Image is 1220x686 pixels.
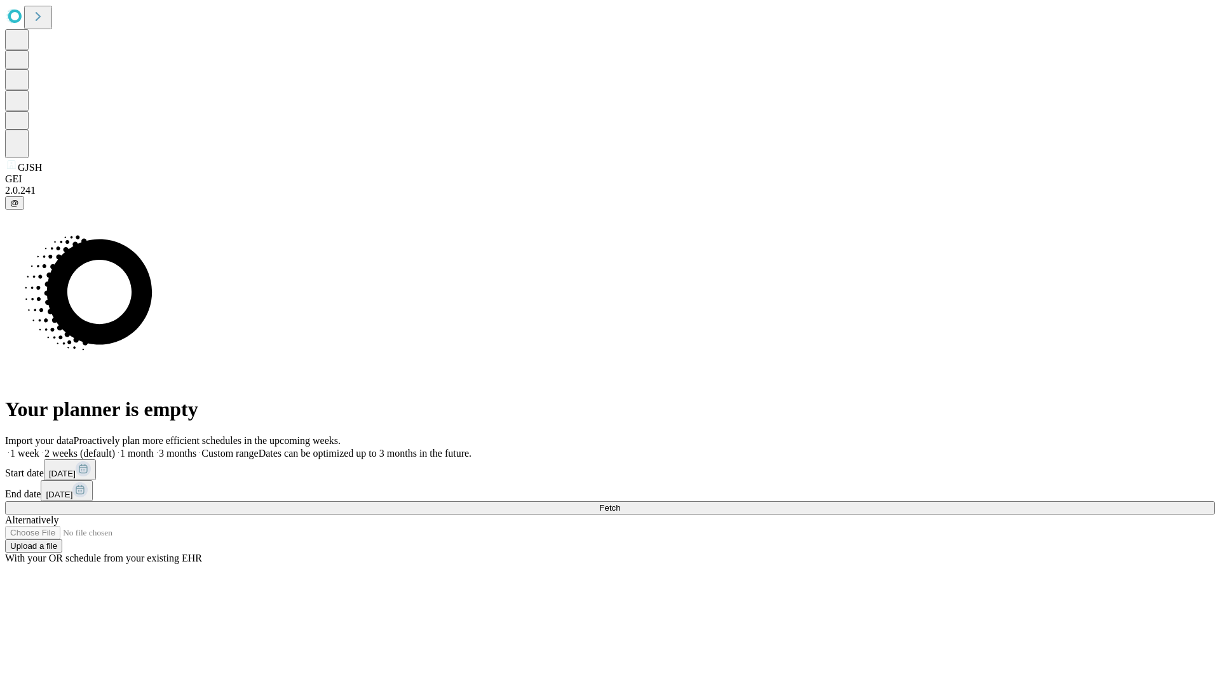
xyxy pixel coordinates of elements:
span: Proactively plan more efficient schedules in the upcoming weeks. [74,435,341,446]
span: [DATE] [49,469,76,478]
button: Upload a file [5,539,62,553]
span: Custom range [201,448,258,459]
div: End date [5,480,1215,501]
span: 1 month [120,448,154,459]
span: @ [10,198,19,208]
span: Dates can be optimized up to 3 months in the future. [259,448,471,459]
h1: Your planner is empty [5,398,1215,421]
span: [DATE] [46,490,72,499]
span: 2 weeks (default) [44,448,115,459]
div: GEI [5,173,1215,185]
button: [DATE] [44,459,96,480]
div: Start date [5,459,1215,480]
button: [DATE] [41,480,93,501]
span: With your OR schedule from your existing EHR [5,553,202,563]
button: Fetch [5,501,1215,514]
span: Import your data [5,435,74,446]
span: Fetch [599,503,620,513]
span: GJSH [18,162,42,173]
button: @ [5,196,24,210]
span: 3 months [159,448,196,459]
span: 1 week [10,448,39,459]
div: 2.0.241 [5,185,1215,196]
span: Alternatively [5,514,58,525]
